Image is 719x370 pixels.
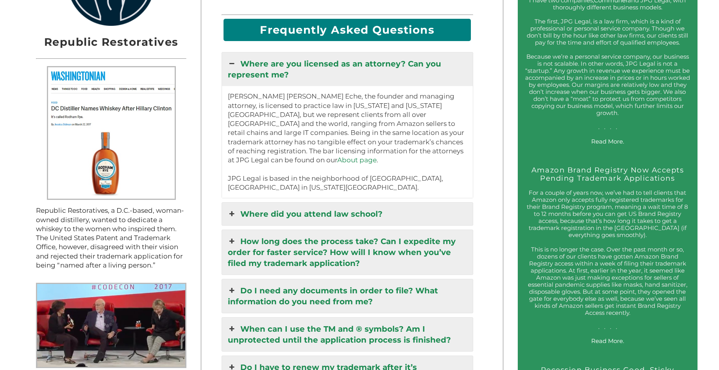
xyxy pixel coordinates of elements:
[525,246,690,330] p: This is no longer the case. Over the past month or so, dozens of our clients have gotten Amazon B...
[337,156,377,164] a: About page
[222,203,473,225] a: Where did you attend law school?
[525,18,690,46] p: The first, JPG Legal, is a law firm, which is a kind of professional or personal service company....
[525,189,690,239] p: For a couple of years now, we’ve had to tell clients that Amazon only accepts fully registered tr...
[47,66,176,200] img: Rodham Rye People Screenshot
[228,92,467,192] p: [PERSON_NAME] [PERSON_NAME] Eche, the founder and managing attorney, is licensed to practice law ...
[36,33,186,51] h2: Republic Restoratives
[222,230,473,275] a: How long does the process take? Can I expedite my order for faster service? How will I know when ...
[36,283,186,368] img: Kara Swisher presents Hillary Clinton with Rodham Rye live on MSNBC.
[36,206,186,270] p: Republic Restoratives, a D.C.-based, woman-owned distillery, wanted to dedicate a whiskey to the ...
[222,318,473,351] a: When can I use the TM and ® symbols? Am I unprotected until the application process is finished?
[591,138,624,145] a: Read More.
[224,19,471,41] h2: Frequently Asked Questions
[531,165,684,182] a: Amazon Brand Registry Now Accepts Pending Trademark Applications
[222,279,473,313] a: Do I need any documents in order to file? What information do you need from me?
[222,52,473,86] a: Where are you licensed as an attorney? Can you represent me?
[525,53,690,131] p: Because we’re a personal service company, our business is not scalable. In other words, JPG Legal...
[222,86,473,198] div: Where are you licensed as an attorney? Can you represent me?
[591,337,624,345] a: Read More.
